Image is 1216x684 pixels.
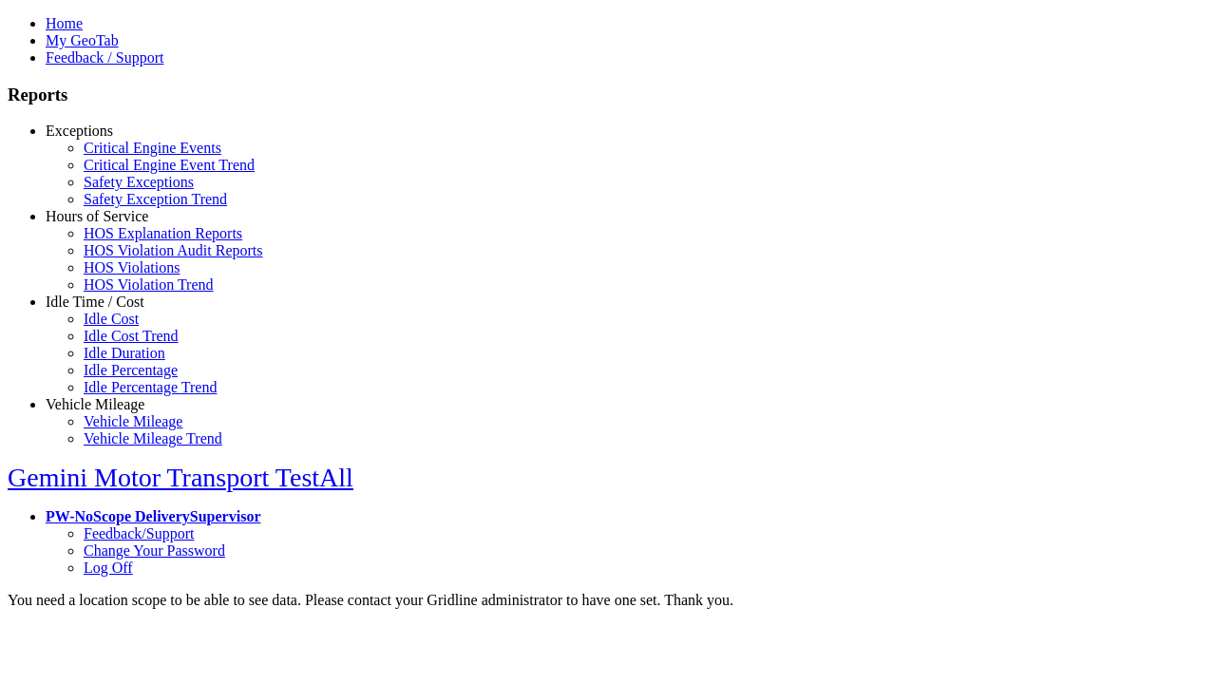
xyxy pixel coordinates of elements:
div: You need a location scope to be able to see data. Please contact your Gridline administrator to h... [8,592,1208,609]
a: Safety Exceptions [84,174,194,190]
h3: Reports [8,85,1208,105]
a: Change Your Password [84,542,225,559]
a: Log Off [84,560,133,576]
a: Feedback/Support [84,525,194,541]
a: Idle Time / Cost [46,294,144,310]
a: Idle Percentage Trend [84,379,217,395]
a: Home [46,15,83,31]
a: PW-NoScope DeliverySupervisor [46,508,260,524]
a: Critical Engine Events [84,140,221,156]
a: HOS Violation Trend [84,276,214,293]
a: Gemini Motor Transport TestAll [8,463,353,492]
a: Hours of Service [46,208,148,224]
a: Vehicle Mileage [84,413,182,429]
a: Exceptions [46,123,113,139]
a: Idle Cost [84,311,139,327]
a: Critical Engine Event Trend [84,157,255,173]
a: Idle Cost Trend [84,328,179,344]
a: HOS Explanation Reports [84,225,242,241]
a: Feedback / Support [46,49,163,66]
a: Vehicle Mileage [46,396,144,412]
a: Vehicle Mileage Trend [84,430,222,446]
a: HOS Violation Audit Reports [84,242,263,258]
a: HOS Violations [84,259,180,275]
a: Idle Percentage [84,362,178,378]
a: My GeoTab [46,32,119,48]
a: Idle Duration [84,345,165,361]
a: Safety Exception Trend [84,191,227,207]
